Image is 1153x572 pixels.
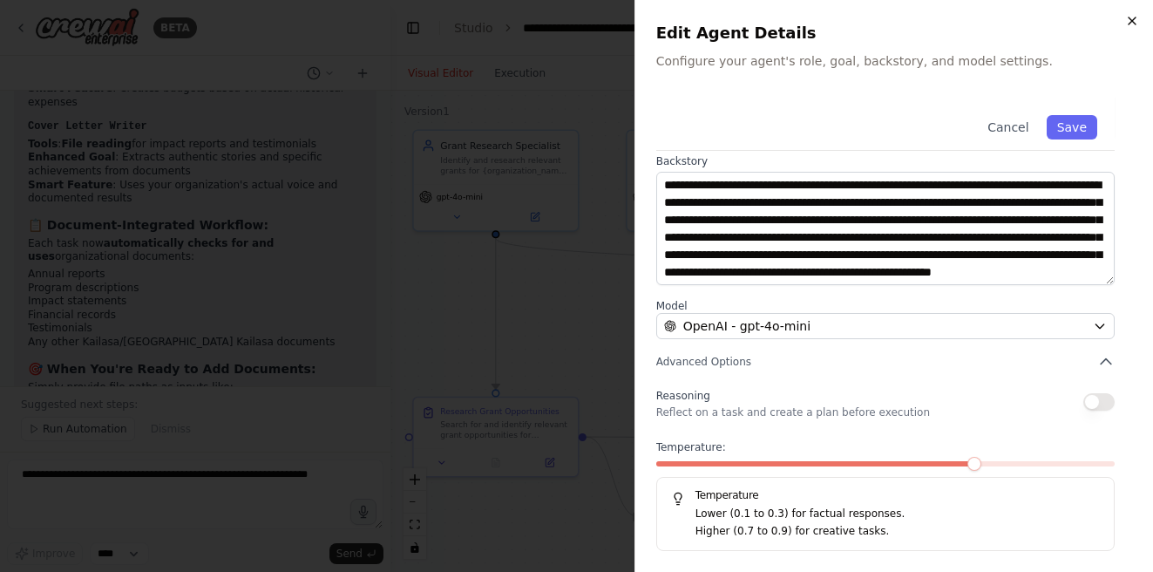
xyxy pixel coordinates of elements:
[656,353,1115,371] button: Advanced Options
[656,405,930,419] p: Reflect on a task and create a plan before execution
[671,488,1100,502] h5: Temperature
[683,317,810,335] span: OpenAI - gpt-4o-mini
[656,390,710,402] span: Reasoning
[656,440,726,454] span: Temperature:
[695,523,1100,541] p: Higher (0.7 to 0.9) for creative tasks.
[656,154,1115,168] label: Backstory
[656,299,1115,313] label: Model
[695,506,1100,523] p: Lower (0.1 to 0.3) for factual responses.
[656,313,1115,339] button: OpenAI - gpt-4o-mini
[977,115,1039,140] button: Cancel
[656,52,1132,70] p: Configure your agent's role, goal, backstory, and model settings.
[1047,115,1097,140] button: Save
[656,355,751,369] span: Advanced Options
[656,21,1132,45] h2: Edit Agent Details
